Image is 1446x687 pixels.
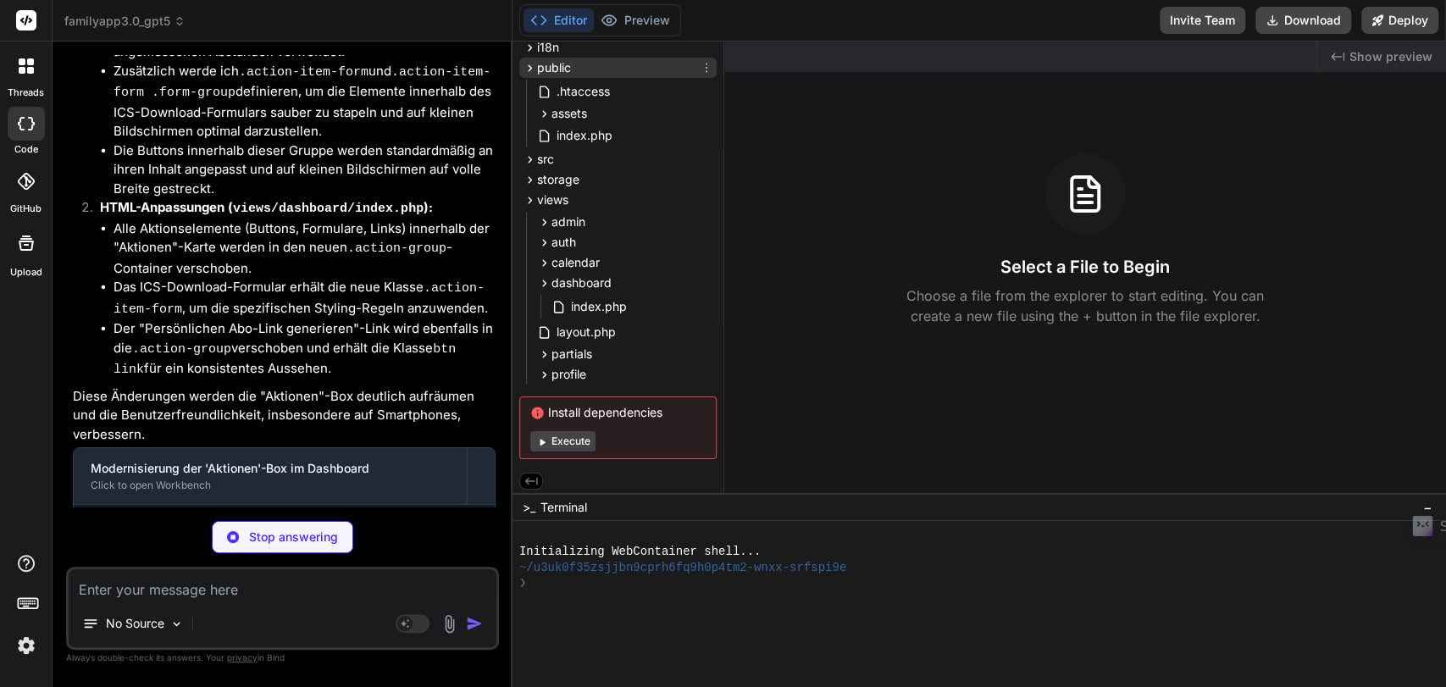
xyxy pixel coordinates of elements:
[519,575,528,591] span: ❯
[530,431,596,452] button: Execute
[1160,7,1245,34] button: Invite Team
[523,499,535,516] span: >_
[14,142,38,157] label: code
[106,615,164,632] p: No Source
[540,499,587,516] span: Terminal
[895,285,1275,326] p: Choose a file from the explorer to start editing. You can create a new file using the + button in...
[551,213,585,230] span: admin
[114,141,496,199] li: Die Buttons innerhalb dieser Gruppe werden standardmäßig an ihren Inhalt angepasst und auf kleine...
[91,479,450,492] div: Click to open Workbench
[233,202,424,216] code: views/dashboard/index.php
[132,342,231,357] code: .action-group
[551,274,612,291] span: dashboard
[10,265,42,280] label: Upload
[1423,499,1432,516] span: −
[114,281,485,317] code: .action-item-form
[530,404,706,421] span: Install dependencies
[114,62,496,141] li: Zusätzlich werde ich und definieren, um die Elemente innerhalb des ICS-Download-Formulars sauber ...
[64,13,186,30] span: familyapp3.0_gpt5
[519,560,846,576] span: ~/u3uk0f35zsjjbn9cprh6fq9h0p4tm2-wnxx-srfspi9e
[74,448,467,504] button: Modernisierung der 'Aktionen'-Box im DashboardClick to open Workbench
[537,191,568,208] span: views
[239,65,368,80] code: .action-item-form
[555,322,618,342] span: layout.php
[551,346,592,363] span: partials
[114,319,496,380] li: Der "Persönlichen Abo-Link generieren"-Link wird ebenfalls in die verschoben und erhält die Klass...
[66,650,499,666] p: Always double-check its answers. Your in Bind
[249,529,338,546] p: Stop answering
[10,202,42,216] label: GitHub
[1420,494,1436,521] button: −
[1255,7,1351,34] button: Download
[519,544,762,560] span: Initializing WebContainer shell...
[555,81,612,102] span: .htaccess
[551,234,576,251] span: auth
[1000,255,1170,279] h3: Select a File to Begin
[227,652,258,662] span: privacy
[114,278,496,319] li: Das ICS-Download-Formular erhält die neue Klasse , um die spezifischen Styling-Regeln anzuwenden.
[537,59,571,76] span: public
[347,241,446,256] code: .action-group
[594,8,677,32] button: Preview
[524,8,594,32] button: Editor
[12,631,41,660] img: settings
[555,125,614,146] span: index.php
[551,105,587,122] span: assets
[73,387,496,445] p: Diese Änderungen werden die "Aktionen"-Box deutlich aufräumen und die Benutzerfreundlichkeit, ins...
[114,219,496,279] li: Alle Aktionselemente (Buttons, Formulare, Links) innerhalb der "Aktionen"-Karte werden in den neu...
[551,366,586,383] span: profile
[1349,48,1432,65] span: Show preview
[537,39,559,56] span: i18n
[551,254,600,271] span: calendar
[169,617,184,631] img: Pick Models
[466,615,483,632] img: icon
[100,199,433,215] strong: HTML-Anpassungen ( ):
[569,296,629,317] span: index.php
[91,460,450,477] div: Modernisierung der 'Aktionen'-Box im Dashboard
[537,151,554,168] span: src
[1361,7,1438,34] button: Deploy
[8,86,44,100] label: threads
[537,171,579,188] span: storage
[440,614,459,634] img: attachment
